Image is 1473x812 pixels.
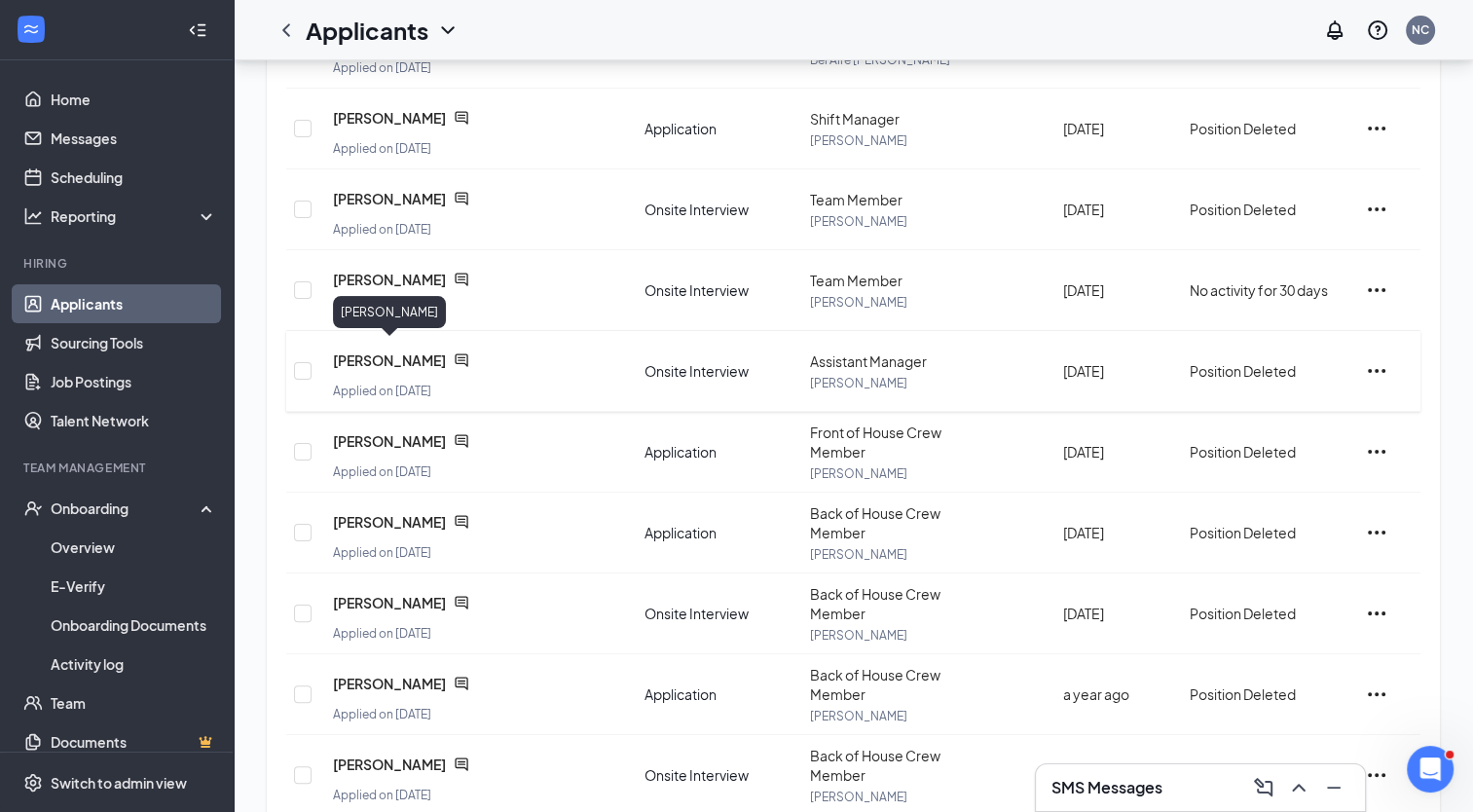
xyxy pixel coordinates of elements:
[333,189,446,208] span: [PERSON_NAME]
[23,460,213,476] div: Team Management
[333,141,431,156] span: Applied on [DATE]
[51,362,217,401] a: Job Postings
[51,722,217,761] a: DocumentsCrown
[810,132,956,149] p: [PERSON_NAME]
[21,19,41,39] svg: WorkstreamLogo
[1063,443,1104,461] span: [DATE]
[1365,521,1388,544] svg: Ellipses
[1365,359,1388,383] svg: Ellipses
[810,294,956,311] p: [PERSON_NAME]
[1063,281,1104,299] span: [DATE]
[1412,21,1429,38] div: NC
[810,708,956,724] p: [PERSON_NAME]
[1063,524,1104,541] span: [DATE]
[333,512,446,532] span: [PERSON_NAME]
[1190,120,1296,137] span: Position Deleted
[810,191,902,208] span: Team Member
[333,431,446,451] span: [PERSON_NAME]
[1190,201,1296,218] span: Position Deleted
[1248,772,1279,803] button: ComposeMessage
[51,206,218,226] div: Reporting
[333,351,446,370] span: [PERSON_NAME]
[1190,443,1296,461] span: Position Deleted
[1365,763,1388,787] svg: Ellipses
[810,352,927,370] span: Assistant Manager
[644,604,791,623] div: Onsite Interview
[23,498,43,518] svg: UserCheck
[1366,18,1389,42] svg: QuestionInfo
[810,585,940,622] span: Back of House Crew Member
[333,464,431,479] span: Applied on [DATE]
[810,546,956,563] p: [PERSON_NAME]
[51,284,217,323] a: Applicants
[333,545,431,560] span: Applied on [DATE]
[810,110,900,128] span: Shift Manager
[454,191,469,206] svg: ChatActive
[333,788,431,802] span: Applied on [DATE]
[810,465,956,482] p: [PERSON_NAME]
[306,14,428,47] h1: Applicants
[1063,362,1104,380] span: [DATE]
[810,666,940,703] span: Back of House Crew Member
[275,18,298,42] svg: ChevronLeft
[1365,198,1388,221] svg: Ellipses
[23,206,43,226] svg: Analysis
[51,158,217,197] a: Scheduling
[810,213,956,230] p: [PERSON_NAME]
[454,595,469,610] svg: ChatActive
[333,296,446,328] div: [PERSON_NAME]
[333,707,431,721] span: Applied on [DATE]
[333,593,446,612] span: [PERSON_NAME]
[810,272,902,289] span: Team Member
[454,676,469,691] svg: ChatActive
[454,433,469,449] svg: ChatActive
[1365,602,1388,625] svg: Ellipses
[1190,281,1328,299] span: No activity for 30 days
[1190,685,1296,703] span: Position Deleted
[333,108,446,128] span: [PERSON_NAME]
[1063,201,1104,218] span: [DATE]
[51,498,201,518] div: Onboarding
[333,222,431,237] span: Applied on [DATE]
[51,80,217,119] a: Home
[51,606,217,645] a: Onboarding Documents
[1365,440,1388,463] svg: Ellipses
[51,773,187,793] div: Switch to admin view
[644,119,791,138] div: Application
[644,684,791,704] div: Application
[644,765,791,785] div: Onsite Interview
[1365,278,1388,302] svg: Ellipses
[644,361,791,381] div: Onsite Interview
[51,401,217,440] a: Talent Network
[810,504,940,541] span: Back of House Crew Member
[1252,776,1275,799] svg: ComposeMessage
[644,200,791,219] div: Onsite Interview
[810,747,940,784] span: Back of House Crew Member
[644,442,791,461] div: Application
[454,272,469,287] svg: ChatActive
[454,110,469,126] svg: ChatActive
[1063,120,1104,137] span: [DATE]
[51,119,217,158] a: Messages
[454,352,469,368] svg: ChatActive
[1063,605,1104,622] span: [DATE]
[51,683,217,722] a: Team
[454,757,469,772] svg: ChatActive
[1190,362,1296,380] span: Position Deleted
[333,270,446,289] span: [PERSON_NAME]
[644,523,791,542] div: Application
[436,18,460,42] svg: ChevronDown
[51,645,217,683] a: Activity log
[1190,605,1296,622] span: Position Deleted
[644,280,791,300] div: Onsite Interview
[810,789,956,805] p: [PERSON_NAME]
[51,567,217,606] a: E-Verify
[1283,772,1314,803] button: ChevronUp
[23,773,43,793] svg: Settings
[51,528,217,567] a: Overview
[333,674,446,693] span: [PERSON_NAME]
[51,323,217,362] a: Sourcing Tools
[333,755,446,774] span: [PERSON_NAME]
[1322,776,1345,799] svg: Minimize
